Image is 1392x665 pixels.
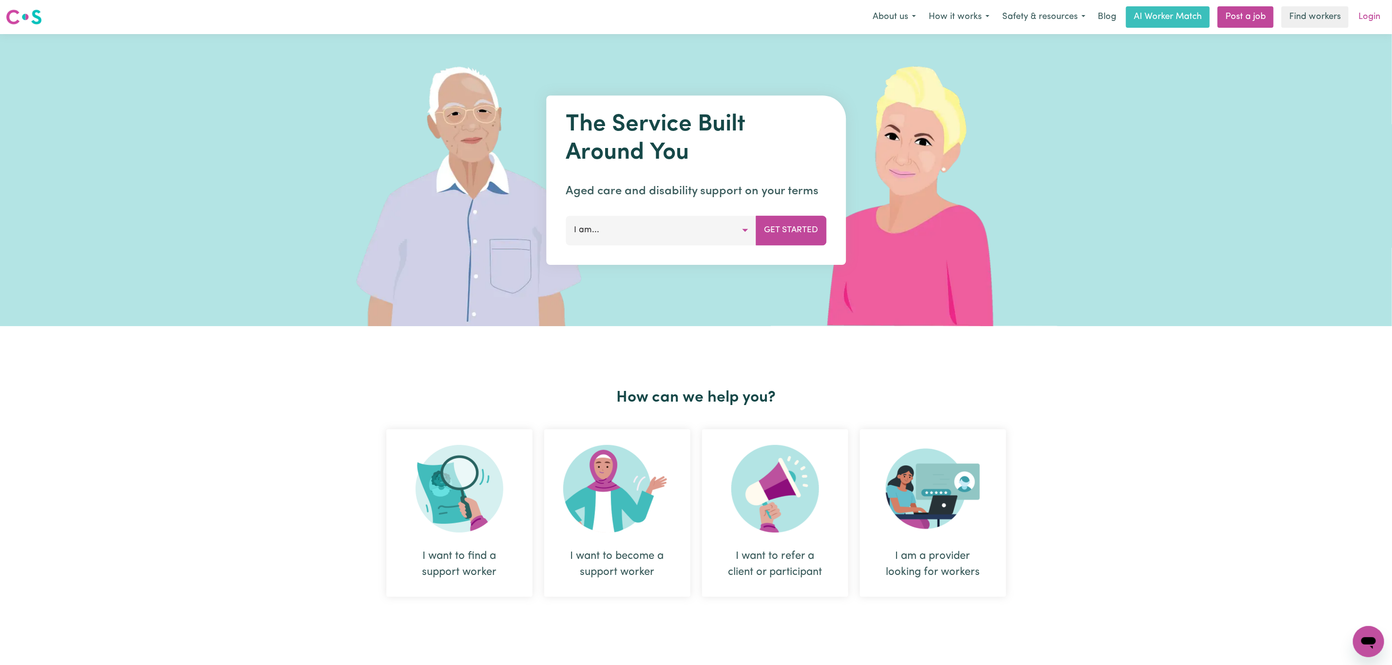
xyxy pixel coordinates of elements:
[416,445,503,533] img: Search
[381,388,1012,407] h2: How can we help you?
[922,7,996,27] button: How it works
[996,7,1092,27] button: Safety & resources
[544,429,690,597] div: I want to become a support worker
[566,111,826,167] h1: The Service Built Around You
[1353,626,1384,657] iframe: Button to launch messaging window, conversation in progress
[410,548,509,580] div: I want to find a support worker
[860,429,1006,597] div: I am a provider looking for workers
[866,7,922,27] button: About us
[1218,6,1274,28] a: Post a job
[756,216,826,245] button: Get Started
[1353,6,1386,28] a: Login
[563,445,671,533] img: Become Worker
[386,429,533,597] div: I want to find a support worker
[1281,6,1349,28] a: Find workers
[886,445,980,533] img: Provider
[6,8,42,26] img: Careseekers logo
[883,548,983,580] div: I am a provider looking for workers
[725,548,825,580] div: I want to refer a client or participant
[566,183,826,200] p: Aged care and disability support on your terms
[566,216,756,245] button: I am...
[6,6,42,28] a: Careseekers logo
[1092,6,1122,28] a: Blog
[568,548,667,580] div: I want to become a support worker
[702,429,848,597] div: I want to refer a client or participant
[1126,6,1210,28] a: AI Worker Match
[731,445,819,533] img: Refer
